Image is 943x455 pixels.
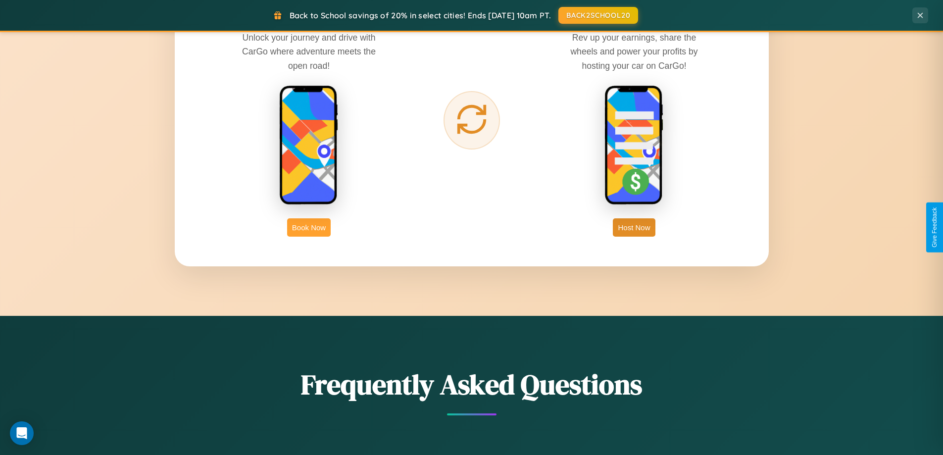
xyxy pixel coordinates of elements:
button: Book Now [287,218,331,237]
button: BACK2SCHOOL20 [558,7,638,24]
p: Rev up your earnings, share the wheels and power your profits by hosting your car on CarGo! [560,31,708,72]
h2: Frequently Asked Questions [175,365,769,404]
img: rent phone [279,85,339,206]
div: Give Feedback [931,207,938,248]
div: Open Intercom Messenger [10,421,34,445]
span: Back to School savings of 20% in select cities! Ends [DATE] 10am PT. [290,10,551,20]
img: host phone [604,85,664,206]
p: Unlock your journey and drive with CarGo where adventure meets the open road! [235,31,383,72]
button: Host Now [613,218,655,237]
